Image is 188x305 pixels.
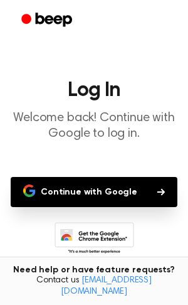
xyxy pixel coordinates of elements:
h1: Log In [10,80,178,100]
span: Contact us [8,276,180,297]
a: Beep [13,8,83,33]
a: [EMAIL_ADDRESS][DOMAIN_NAME] [61,276,152,296]
p: Welcome back! Continue with Google to log in. [10,110,178,142]
button: Continue with Google [11,177,177,207]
